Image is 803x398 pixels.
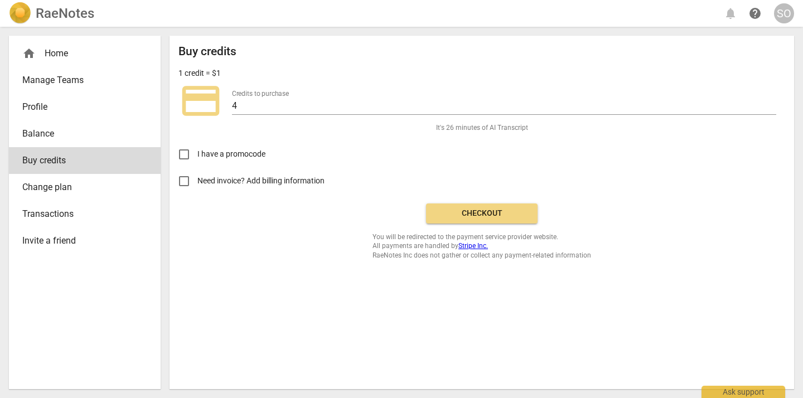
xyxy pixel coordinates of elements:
[9,147,161,174] a: Buy credits
[774,3,794,23] button: SO
[22,100,138,114] span: Profile
[9,120,161,147] a: Balance
[22,127,138,140] span: Balance
[178,45,236,59] h2: Buy credits
[426,203,538,224] button: Checkout
[9,2,94,25] a: LogoRaeNotes
[178,79,223,123] span: credit_card
[436,123,528,133] span: It's 26 minutes of AI Transcript
[9,227,161,254] a: Invite a friend
[197,148,265,160] span: I have a promocode
[22,74,138,87] span: Manage Teams
[22,234,138,247] span: Invite a friend
[232,90,289,97] label: Credits to purchase
[197,175,326,187] span: Need invoice? Add billing information
[702,386,785,398] div: Ask support
[178,67,221,79] p: 1 credit = $1
[373,232,591,260] span: You will be redirected to the payment service provider website. All payments are handled by RaeNo...
[9,67,161,94] a: Manage Teams
[748,7,762,20] span: help
[22,207,138,221] span: Transactions
[745,3,765,23] a: Help
[22,47,36,60] span: home
[9,201,161,227] a: Transactions
[36,6,94,21] h2: RaeNotes
[22,47,138,60] div: Home
[9,94,161,120] a: Profile
[22,181,138,194] span: Change plan
[435,208,529,219] span: Checkout
[9,174,161,201] a: Change plan
[458,242,488,250] a: Stripe Inc.
[9,2,31,25] img: Logo
[9,40,161,67] div: Home
[22,154,138,167] span: Buy credits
